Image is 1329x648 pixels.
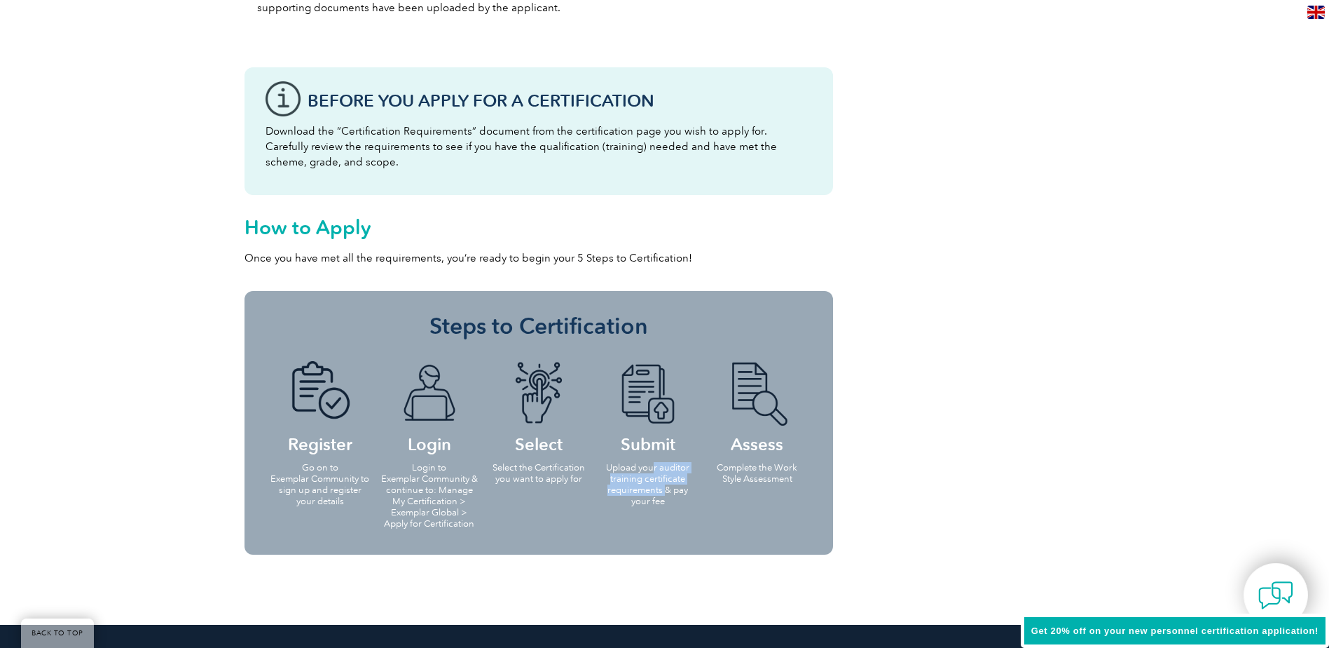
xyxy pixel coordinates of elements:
[598,462,698,507] p: Upload your auditor training certificate requirements & pay your fee
[379,462,480,529] p: Login to Exemplar Community & continue to: Manage My Certification > Exemplar Global > Apply for ...
[1031,626,1318,636] span: Get 20% off on your new personnel certification application!
[270,361,371,452] h4: Register
[391,361,468,426] img: icon-blue-laptop-male.png
[379,361,480,452] h4: Login
[245,216,833,238] h2: How to Apply
[1307,6,1325,19] img: en
[707,462,808,485] p: Complete the Work Style Assessment
[282,361,359,426] img: icon-blue-doc-tick.png
[1258,578,1293,613] img: contact-chat.png
[598,361,698,452] h4: Submit
[719,361,796,426] img: icon-blue-doc-search.png
[707,361,808,452] h4: Assess
[308,92,812,109] h3: Before You Apply For a Certification
[270,462,371,507] p: Go on to Exemplar Community to sign up and register your details
[266,123,812,170] p: Download the “Certification Requirements” document from the certification page you wish to apply ...
[245,250,833,266] p: Once you have met all the requirements, you’re ready to begin your 5 Steps to Certification!
[488,361,589,452] h4: Select
[500,361,577,426] img: icon-blue-finger-button.png
[610,361,687,426] img: icon-blue-doc-arrow.png
[488,462,589,485] p: Select the Certification you want to apply for
[266,312,812,340] h3: Steps to Certification
[21,619,94,648] a: BACK TO TOP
